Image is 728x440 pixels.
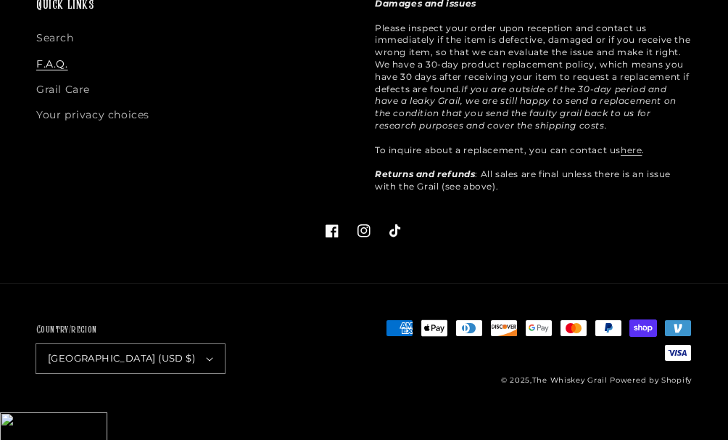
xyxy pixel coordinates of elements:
a: The Whiskey Grail [532,375,608,385]
h2: Country/region [36,323,225,338]
a: F.A.Q. [36,52,68,77]
small: © 2025, [501,375,608,385]
a: Grail Care [36,77,90,102]
a: Powered by Shopify [610,375,692,385]
a: Search [36,29,74,51]
a: Your privacy choices [36,102,149,128]
a: here [621,144,642,155]
em: If you are outside of the 30-day period and have a leaky Grail, we are still happy to send a repl... [375,83,677,131]
button: [GEOGRAPHIC_DATA] (USD $) [36,344,225,373]
strong: Returns and refunds [375,168,475,179]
